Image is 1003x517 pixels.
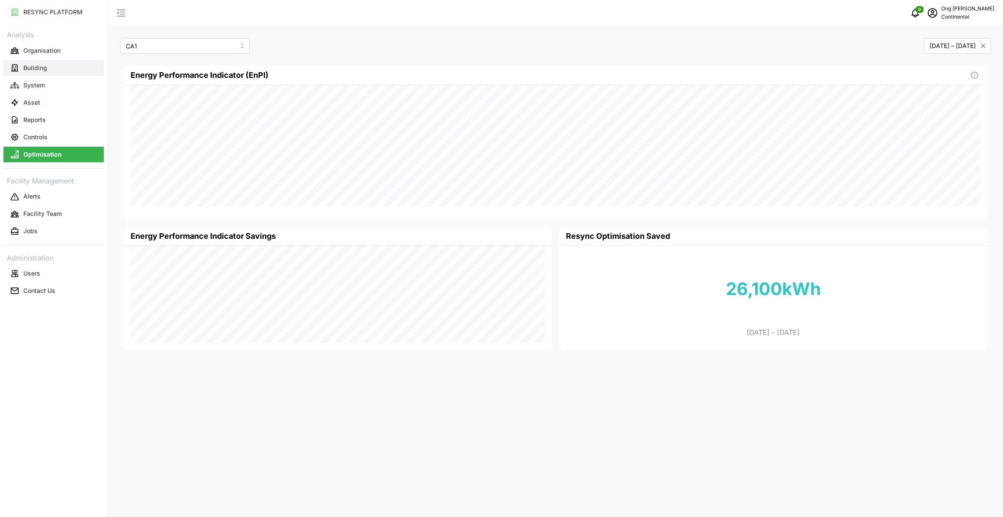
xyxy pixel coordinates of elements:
[566,231,670,242] h4: Resync Optimisation Saved
[23,133,48,141] p: Controls
[23,269,40,278] p: Users
[3,251,104,263] p: Administration
[23,8,83,16] p: RESYNC PLATFORM
[3,77,104,94] a: System
[3,146,104,163] a: Optimisation
[3,224,104,239] button: Jobs
[941,13,994,21] p: Continental
[23,227,38,235] p: Jobs
[3,223,104,240] a: Jobs
[3,189,104,205] button: Alerts
[3,42,104,59] a: Organisation
[3,77,104,93] button: System
[907,4,924,22] button: notifications
[3,59,104,77] a: Building
[23,209,62,218] p: Facility Team
[3,174,104,186] p: Facility Management
[3,265,104,282] a: Users
[23,46,61,55] p: Organisation
[726,276,821,302] p: 26,100 kWh
[3,266,104,281] button: Users
[918,6,921,13] span: 0
[3,111,104,128] a: Reports
[23,286,55,295] p: Contact Us
[3,43,104,58] button: Organisation
[3,60,104,76] button: Building
[3,282,104,299] a: Contact Us
[941,5,994,13] p: Ong [PERSON_NAME]
[573,327,974,338] p: [DATE] - [DATE]
[3,129,104,145] button: Controls
[23,98,40,107] p: Asset
[3,94,104,111] a: Asset
[23,81,45,90] p: System
[3,4,104,20] button: RESYNC PLATFORM
[23,150,62,159] p: Optimisation
[23,192,41,201] p: Alerts
[3,188,104,206] a: Alerts
[23,64,47,72] p: Building
[3,95,104,110] button: Asset
[3,28,104,40] p: Analysis
[23,116,46,124] p: Reports
[131,70,268,81] h4: Energy Performance Indicator (EnPI)
[3,147,104,162] button: Optimisation
[924,38,991,54] button: [DATE] – [DATE]
[3,3,104,21] a: RESYNC PLATFORM
[3,206,104,222] button: Facility Team
[3,112,104,128] button: Reports
[924,4,941,22] button: schedule
[3,206,104,223] a: Facility Team
[3,283,104,299] button: Contact Us
[131,231,276,242] h4: Energy Performance Indicator Savings
[3,128,104,146] a: Controls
